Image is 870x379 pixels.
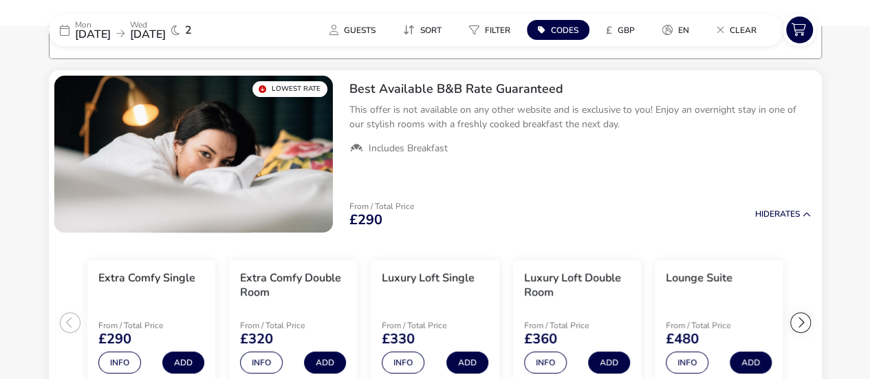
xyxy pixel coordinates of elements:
[606,23,612,37] i: £
[618,25,635,36] span: GBP
[666,321,763,329] p: From / Total Price
[524,332,557,346] span: £360
[392,20,458,40] naf-pibe-menu-bar-item: Sort
[130,27,166,42] span: [DATE]
[75,27,111,42] span: [DATE]
[98,271,195,285] h3: Extra Comfy Single
[49,14,255,46] div: Mon[DATE]Wed[DATE]2
[458,20,527,40] naf-pibe-menu-bar-item: Filter
[706,20,768,40] button: Clear
[98,332,131,346] span: £290
[318,20,387,40] button: Guests
[651,20,700,40] button: en
[524,321,622,329] p: From / Total Price
[240,271,346,300] h3: Extra Comfy Double Room
[349,202,414,210] p: From / Total Price
[678,25,689,36] span: en
[369,142,448,155] span: Includes Breakfast
[240,321,338,329] p: From / Total Price
[130,21,166,29] p: Wed
[595,20,646,40] button: £GBP
[344,25,376,36] span: Guests
[382,271,475,285] h3: Luxury Loft Single
[349,213,382,227] span: £290
[318,20,392,40] naf-pibe-menu-bar-item: Guests
[666,271,732,285] h3: Lounge Suite
[730,351,772,373] button: Add
[349,81,811,97] h2: Best Available B&B Rate Guaranteed
[54,76,333,232] swiper-slide: 1 / 1
[524,351,567,373] button: Info
[382,351,424,373] button: Info
[755,208,774,219] span: Hide
[304,351,346,373] button: Add
[240,332,273,346] span: £320
[524,271,630,300] h3: Luxury Loft Double Room
[527,20,595,40] naf-pibe-menu-bar-item: Codes
[185,25,192,36] span: 2
[75,21,111,29] p: Mon
[240,351,283,373] button: Info
[420,25,442,36] span: Sort
[382,321,479,329] p: From / Total Price
[666,332,699,346] span: £480
[392,20,453,40] button: Sort
[98,351,141,373] button: Info
[458,20,521,40] button: Filter
[588,351,630,373] button: Add
[706,20,773,40] naf-pibe-menu-bar-item: Clear
[338,70,822,166] div: Best Available B&B Rate GuaranteedThis offer is not available on any other website and is exclusi...
[252,81,327,97] div: Lowest Rate
[730,25,757,36] span: Clear
[595,20,651,40] naf-pibe-menu-bar-item: £GBP
[527,20,589,40] button: Codes
[551,25,578,36] span: Codes
[98,321,196,329] p: From / Total Price
[651,20,706,40] naf-pibe-menu-bar-item: en
[349,102,811,131] p: This offer is not available on any other website and is exclusive to you! Enjoy an overnight stay...
[162,351,204,373] button: Add
[485,25,510,36] span: Filter
[666,351,708,373] button: Info
[755,210,811,219] button: HideRates
[382,332,415,346] span: £330
[446,351,488,373] button: Add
